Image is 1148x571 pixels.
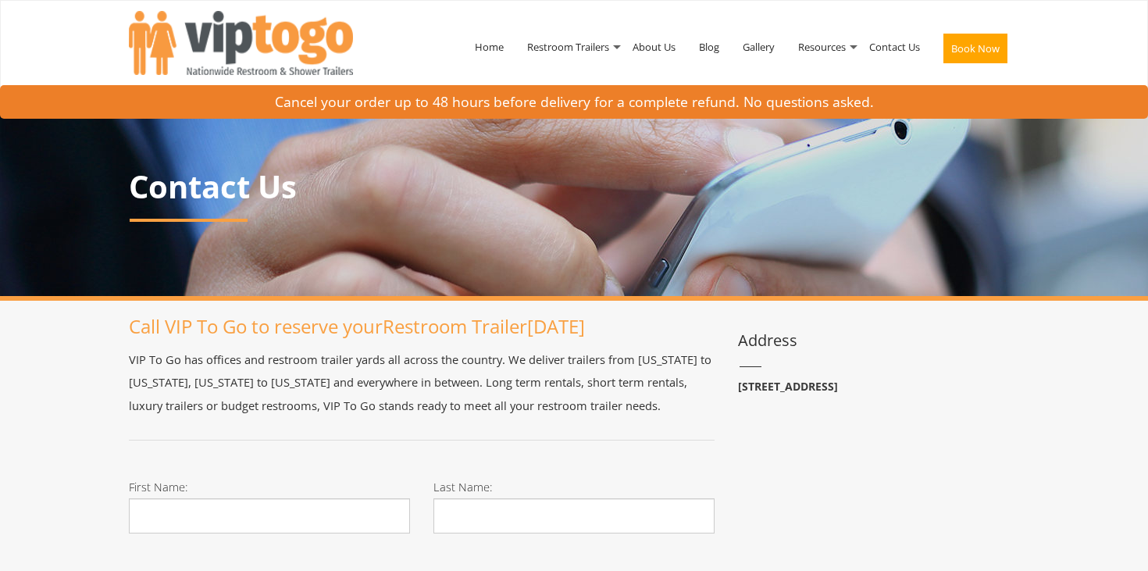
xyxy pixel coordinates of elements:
[129,316,715,337] h1: Call VIP To Go to reserve your [DATE]
[515,6,621,87] a: Restroom Trailers
[129,11,353,75] img: VIPTOGO
[687,6,731,87] a: Blog
[738,379,838,394] b: [STREET_ADDRESS]
[621,6,687,87] a: About Us
[129,170,1019,204] p: Contact Us
[383,313,527,339] a: Restroom Trailer
[857,6,932,87] a: Contact Us
[943,34,1007,63] button: Book Now
[738,332,1019,349] h3: Address
[731,6,786,87] a: Gallery
[463,6,515,87] a: Home
[129,348,715,417] p: VIP To Go has offices and restroom trailer yards all across the country. We deliver trailers from...
[786,6,857,87] a: Resources
[932,6,1019,97] a: Book Now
